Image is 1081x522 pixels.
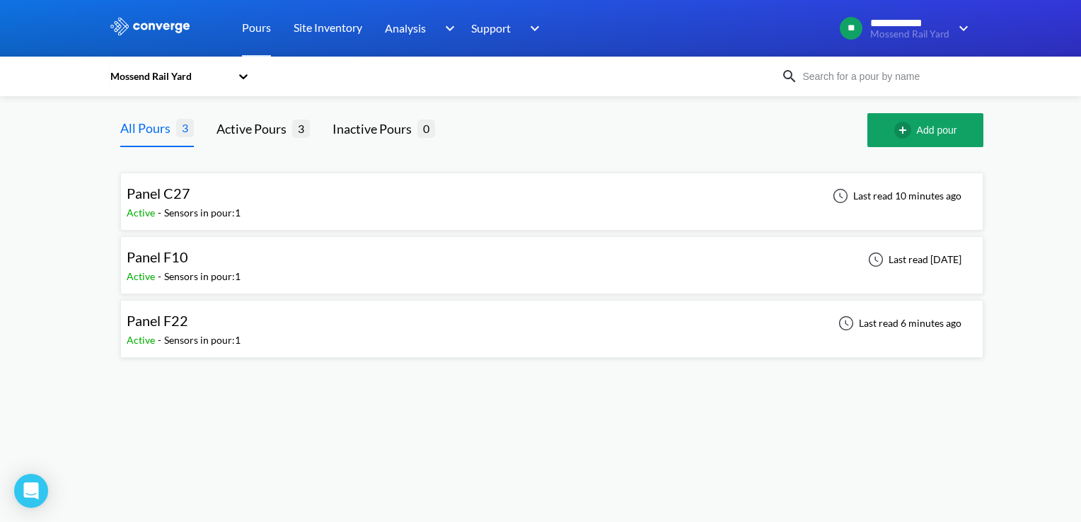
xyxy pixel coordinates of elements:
[798,69,969,84] input: Search for a pour by name
[949,20,972,37] img: downArrow.svg
[120,189,983,201] a: Panel C27Active-Sensors in pour:1Last read 10 minutes ago
[120,253,983,265] a: Panel F10Active-Sensors in pour:1Last read [DATE]
[385,19,426,37] span: Analysis
[120,316,983,328] a: Panel F22Active-Sensors in pour:1Last read 6 minutes ago
[471,19,511,37] span: Support
[158,207,164,219] span: -
[164,332,241,348] div: Sensors in pour: 1
[292,120,310,137] span: 3
[831,315,966,332] div: Last read 6 minutes ago
[120,118,176,138] div: All Pours
[894,122,917,139] img: add-circle-outline.svg
[216,119,292,139] div: Active Pours
[127,270,158,282] span: Active
[825,187,966,204] div: Last read 10 minutes ago
[127,312,188,329] span: Panel F22
[436,20,458,37] img: downArrow.svg
[870,29,949,40] span: Mossend Rail Yard
[860,251,966,268] div: Last read [DATE]
[158,270,164,282] span: -
[127,185,190,202] span: Panel C27
[417,120,435,137] span: 0
[127,334,158,346] span: Active
[158,334,164,346] span: -
[127,207,158,219] span: Active
[781,68,798,85] img: icon-search.svg
[164,269,241,284] div: Sensors in pour: 1
[109,69,231,84] div: Mossend Rail Yard
[164,205,241,221] div: Sensors in pour: 1
[176,119,194,137] span: 3
[127,248,188,265] span: Panel F10
[867,113,983,147] button: Add pour
[521,20,543,37] img: downArrow.svg
[333,119,417,139] div: Inactive Pours
[14,474,48,508] div: Open Intercom Messenger
[109,17,191,35] img: logo_ewhite.svg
